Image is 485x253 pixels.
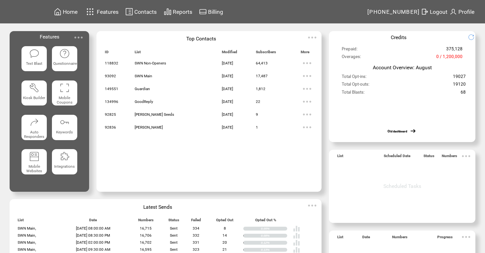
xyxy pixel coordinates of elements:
img: tool%201.svg [29,83,39,93]
span: Opted Out % [255,218,276,225]
span: Top Contacts [186,36,216,42]
img: ellypsis.svg [460,150,472,163]
span: 20 [222,240,227,245]
a: Keywords [52,115,77,144]
span: Credits [391,34,406,40]
span: List [135,50,141,57]
span: [DATE] 08:00:00 AM [76,226,110,231]
img: text-blast.svg [29,48,39,59]
span: 22 [256,99,260,104]
img: auto-responders.svg [29,117,39,127]
img: refresh.png [468,34,479,40]
span: [DATE] [222,112,233,117]
img: ellypsis.svg [72,31,85,44]
img: ellypsis.svg [301,70,314,82]
span: GoodReply [135,99,153,104]
span: 92836 [105,125,116,130]
span: 1 [256,125,258,130]
span: [DATE] 08:30:00 PM [76,233,110,238]
span: 8 [224,226,226,231]
img: poll%20-%20white.svg [293,232,300,239]
span: Prepaid: [342,46,357,54]
a: Auto Responders [21,115,47,144]
img: contacts.svg [125,8,133,16]
span: Total Opt-outs: [342,82,369,89]
img: poll%20-%20white.svg [293,225,300,232]
img: exit.svg [421,8,429,16]
span: SWN Main, [18,233,36,238]
div: 0.13% [261,248,287,252]
span: Failed [191,218,201,225]
span: Sent [170,247,178,252]
a: Text Blast [21,46,47,75]
span: SWN Main, [18,226,36,231]
span: 9 [256,112,258,117]
img: mobile-websites.svg [29,151,39,162]
div: 0.12% [261,241,287,245]
span: Mobile Coupons [57,96,72,105]
span: Modified [222,50,237,57]
img: profile.svg [449,8,457,16]
span: Latest Sends [143,204,172,210]
a: Home [53,7,79,17]
span: Keywords [56,130,73,134]
span: [DATE] 02:00:00 PM [76,240,110,245]
span: Logout [430,9,447,15]
span: Numbers [138,218,154,225]
div: 0.05% [261,227,287,231]
span: [DATE] [222,87,233,91]
span: List [337,235,343,242]
span: 0 / 1,200,000 [436,54,463,62]
span: Overages: [342,54,361,62]
span: SWN Main [135,74,152,78]
div: 0.08% [261,234,287,238]
img: integrations.svg [59,151,70,162]
span: Integrations [54,164,75,169]
span: 134996 [105,99,118,104]
span: 16,595 [140,247,152,252]
a: Logout [420,7,448,17]
span: List [18,218,24,225]
span: [DATE] [222,61,233,65]
img: ellypsis.svg [306,199,319,212]
span: SWN Main, [18,247,36,252]
span: [PERSON_NAME] [135,125,163,130]
span: 375,128 [446,46,463,54]
img: chart.svg [164,8,171,16]
span: Scheduled Date [384,154,410,161]
span: SWN Non-Openers [135,61,166,65]
span: 149551 [105,87,118,91]
img: questionnaire.svg [59,48,70,59]
span: 118832 [105,61,118,65]
img: ellypsis.svg [460,231,472,243]
span: Sent [170,240,178,245]
span: Questionnaire [53,61,77,66]
span: Progress [437,235,453,242]
span: Mobile Websites [26,164,42,173]
span: Sent [170,233,178,238]
span: [DATE] [222,99,233,104]
span: 14 [222,233,227,238]
span: List [337,154,343,161]
span: 93092 [105,74,116,78]
a: Integrations [52,149,77,178]
span: 332 [193,233,199,238]
span: Features [40,34,59,40]
span: Numbers [442,154,457,161]
a: Reports [163,7,193,17]
span: [PERSON_NAME] Seeds [135,112,174,117]
span: Total Opt-ins: [342,74,366,82]
img: keywords.svg [59,117,70,127]
span: Billing [208,9,223,15]
span: Reports [173,9,192,15]
a: Profile [448,7,475,17]
span: [DATE] [222,74,233,78]
span: 19120 [453,82,466,89]
span: Status [423,154,434,161]
span: Contacts [134,9,157,15]
span: Home [63,9,78,15]
span: Opted Out [216,218,233,225]
span: [DATE] [222,125,233,130]
span: 334 [193,226,199,231]
span: Auto Responders [24,130,44,139]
